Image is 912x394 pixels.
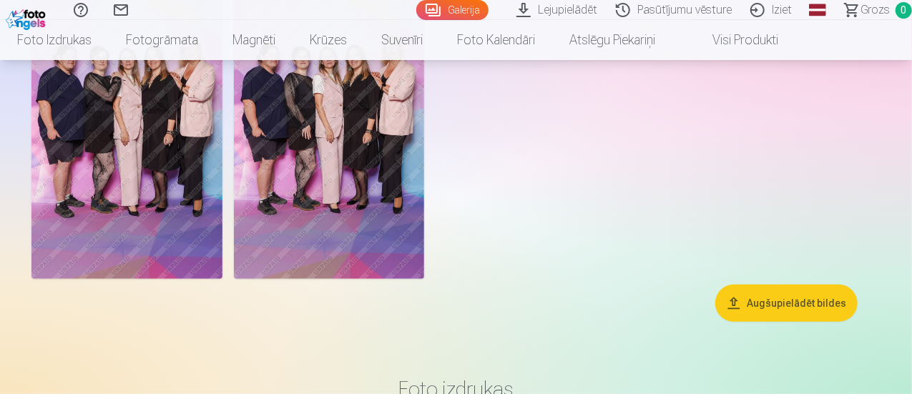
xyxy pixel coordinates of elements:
img: /fa1 [6,6,49,30]
button: Augšupielādēt bildes [715,285,858,322]
span: Grozs [860,1,890,19]
span: 0 [896,2,912,19]
a: Magnēti [215,20,293,60]
a: Fotogrāmata [109,20,215,60]
a: Visi produkti [672,20,795,60]
a: Foto kalendāri [440,20,552,60]
a: Krūzes [293,20,364,60]
a: Atslēgu piekariņi [552,20,672,60]
a: Suvenīri [364,20,440,60]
